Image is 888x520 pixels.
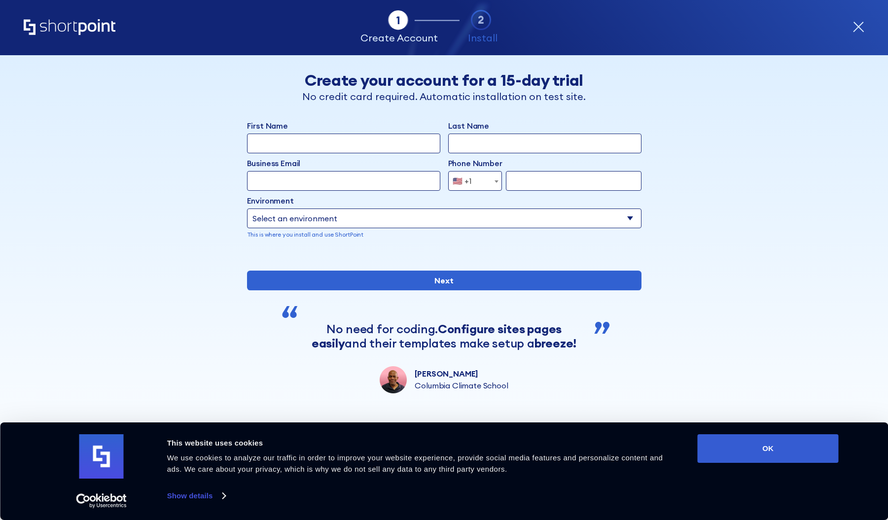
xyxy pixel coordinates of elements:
span: We use cookies to analyze our traffic in order to improve your website experience, provide social... [167,453,663,473]
a: Show details [167,488,225,503]
div: This website uses cookies [167,437,675,449]
button: OK [698,434,839,463]
a: Usercentrics Cookiebot - opens in a new window [58,493,144,508]
img: logo [79,434,124,479]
